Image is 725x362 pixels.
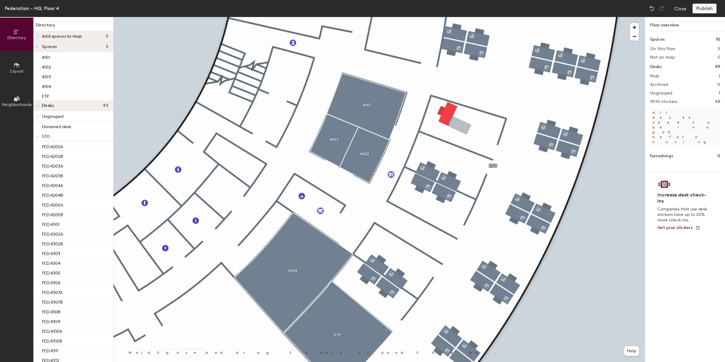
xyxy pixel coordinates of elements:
[717,153,720,159] h1: 0
[42,82,51,89] p: 4104
[42,63,51,70] p: 4102
[42,240,63,247] p: FED.4302B
[715,99,720,104] h2: 48
[42,181,63,188] p: FED.4204A
[42,278,60,285] p: FED.4306
[649,5,655,12] img: Undo
[650,108,720,147] p: All desks need to be in a pod before saving
[42,317,60,324] p: FED.4309
[650,82,668,87] h2: Archived
[42,172,63,179] p: FED.4203B
[42,210,63,217] p: FED.4205B
[42,122,71,129] p: Unnamed desk
[718,46,720,51] h2: 5
[657,192,709,204] h4: Increase desk check-ins
[42,134,50,139] span: STO
[106,34,108,39] span: 5
[650,36,665,43] h1: Spaces
[42,73,51,80] p: 4103
[42,44,57,49] span: Spaces
[719,91,720,96] h2: 1
[33,22,113,31] h1: Directory
[106,44,108,49] span: 5
[718,55,720,60] h2: 5
[42,114,63,119] span: Ungrouped
[659,5,665,12] img: Redo
[650,74,659,79] h2: Pods
[657,179,671,190] img: Sticker logo
[42,103,54,108] span: Desks
[103,103,108,108] span: 49
[42,288,62,295] p: FED.4307A
[42,34,82,39] span: Add spaces to map
[42,269,60,276] p: FED.4305
[719,74,720,79] h2: 1
[42,337,62,344] p: FED.4310B
[650,91,673,96] h2: Ungrouped
[42,347,58,353] p: FED.4311
[717,82,720,87] h2: 0
[42,142,63,149] p: FED.4202A
[42,162,63,169] p: FED.4203A
[7,35,26,40] span: Directory
[650,153,673,159] h1: Furnishings
[42,327,62,334] p: FED.4310A
[42,249,60,256] p: FED.4303
[650,46,676,51] h2: On this floor
[716,36,720,43] h1: 10
[657,207,709,223] p: Companies that use desk stickers have up to 25% more check-ins.
[657,225,693,230] span: Get your stickers
[42,259,60,266] p: FED.4304
[5,5,59,12] div: Federation - HQ, Floor 4
[650,99,678,104] h2: With stickers
[42,230,63,237] p: FED.4302A
[650,63,662,70] h1: Desks
[42,201,63,208] p: FED.4205A
[715,63,720,70] h1: 49
[10,69,24,74] span: Layout
[42,191,63,198] p: FED.4204B
[42,92,49,99] p: ETP
[42,53,50,60] p: 4101
[657,225,700,231] a: Get your stickers
[2,102,32,107] span: Neighborhoods
[650,55,675,60] h2: Not on map
[42,220,59,227] p: FED.4301
[42,298,63,305] p: FED.4307B
[42,308,60,315] p: FED.4308
[624,346,639,356] button: Help
[674,4,686,13] button: Close
[645,17,725,31] h1: Floor overview
[42,152,63,159] p: FED.4202B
